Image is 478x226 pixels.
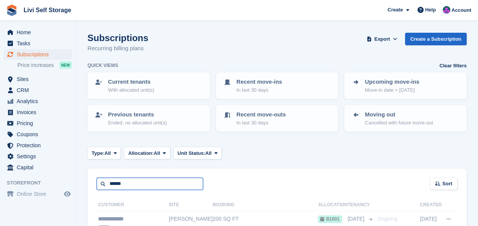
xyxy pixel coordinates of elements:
[4,49,72,60] a: menu
[443,6,450,14] img: Graham Cameron
[17,140,62,151] span: Protection
[108,78,154,86] p: Current tenants
[21,4,74,16] a: Livi Self Storage
[17,96,62,107] span: Analytics
[365,33,399,45] button: Export
[237,86,282,94] p: In last 30 days
[17,62,54,69] span: Price increases
[6,5,17,16] img: stora-icon-8386f47178a22dfd0bd8f6a31ec36ba5ce8667c1dd55bd0f319d3a0aa187defe.svg
[4,129,72,140] a: menu
[17,189,62,199] span: Online Store
[63,189,72,199] a: Preview store
[217,106,338,131] a: Recent move-outs In last 30 days
[17,151,62,162] span: Settings
[87,44,148,53] p: Recurring billing plans
[17,129,62,140] span: Coupons
[405,33,467,45] a: Create a Subscription
[345,106,466,131] a: Moving out Cancelled with future move-out
[108,119,167,127] p: Ended, no allocated unit(s)
[87,33,148,43] h1: Subscriptions
[4,107,72,118] a: menu
[345,73,466,98] a: Upcoming move-ins Move-in date > [DATE]
[88,73,209,98] a: Current tenants With allocated unit(s)
[7,179,76,187] span: Storefront
[365,110,433,119] p: Moving out
[108,110,167,119] p: Previous tenants
[4,27,72,38] a: menu
[4,38,72,49] a: menu
[237,78,282,86] p: Recent move-ins
[17,27,62,38] span: Home
[17,74,62,84] span: Sites
[4,74,72,84] a: menu
[17,107,62,118] span: Invoices
[17,61,72,69] a: Price increases NEW
[237,119,286,127] p: In last 30 days
[237,110,286,119] p: Recent move-outs
[451,6,471,14] span: Account
[17,49,62,60] span: Subscriptions
[88,106,209,131] a: Previous tenants Ended, no allocated unit(s)
[217,73,338,98] a: Recent move-ins In last 30 days
[4,151,72,162] a: menu
[374,35,390,43] span: Export
[17,162,62,173] span: Capital
[365,119,433,127] p: Cancelled with future move-out
[387,6,403,14] span: Create
[4,118,72,129] a: menu
[4,85,72,95] a: menu
[439,62,467,70] a: Clear filters
[4,189,72,199] a: menu
[365,78,419,86] p: Upcoming move-ins
[365,86,419,94] p: Move-in date > [DATE]
[17,118,62,129] span: Pricing
[17,85,62,95] span: CRM
[59,61,72,69] div: NEW
[4,96,72,107] a: menu
[17,38,62,49] span: Tasks
[87,62,118,69] h6: Quick views
[4,140,72,151] a: menu
[108,86,154,94] p: With allocated unit(s)
[4,162,72,173] a: menu
[425,6,436,14] span: Help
